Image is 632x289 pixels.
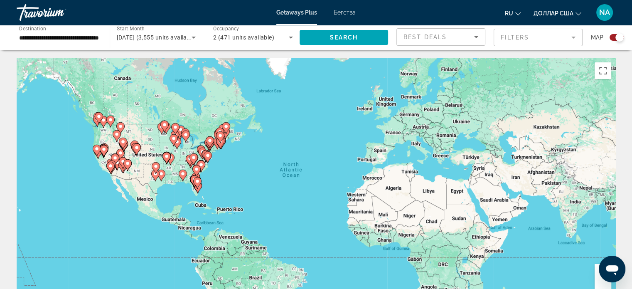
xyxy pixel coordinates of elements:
span: 2 (471 units available) [213,34,274,41]
button: Изменить язык [505,7,521,19]
a: Травориум [17,2,100,23]
font: NA [599,8,610,17]
button: Меню пользователя [594,4,615,21]
span: Best Deals [403,34,447,40]
span: Map [591,32,603,43]
font: доллар США [534,10,573,17]
font: ru [505,10,513,17]
button: Search [300,30,389,45]
span: Occupancy [213,26,239,32]
span: Start Month [117,26,145,32]
button: Filter [494,28,583,47]
a: Бегства [334,9,356,16]
iframe: Кнопка для запуска окна сообщений [599,256,625,282]
span: Search [330,34,358,41]
button: Изменить валюту [534,7,581,19]
button: Toggle fullscreen view [595,62,611,79]
span: Destination [19,25,46,31]
mat-select: Sort by [403,32,478,42]
button: Zoom in [595,264,611,281]
a: Getaways Plus [276,9,317,16]
span: [DATE] (3,555 units available) [117,34,197,41]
